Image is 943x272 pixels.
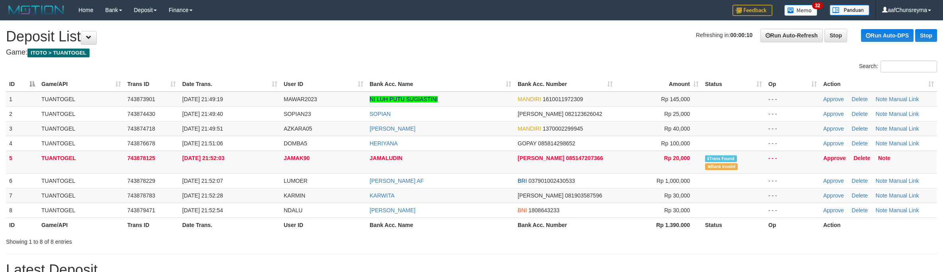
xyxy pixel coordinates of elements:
[182,111,223,117] span: [DATE] 21:49:40
[370,125,415,132] a: [PERSON_NAME]
[889,178,919,184] a: Manual Link
[38,188,124,203] td: TUANTOGEL
[765,77,820,92] th: Op: activate to sort column ascending
[6,29,937,45] h1: Deposit List
[830,5,869,16] img: panduan.png
[760,29,823,42] a: Run Auto-Refresh
[765,92,820,107] td: - - -
[566,155,603,161] span: Copy 085147207366 to clipboard
[366,77,514,92] th: Bank Acc. Name: activate to sort column ascending
[784,5,818,16] img: Button%20Memo.svg
[765,217,820,232] th: Op
[518,125,541,132] span: MANDIRI
[823,207,844,213] a: Approve
[182,155,224,161] span: [DATE] 21:52:03
[889,111,919,117] a: Manual Link
[889,125,919,132] a: Manual Link
[284,140,307,147] span: DOMBA5
[876,207,888,213] a: Note
[852,111,868,117] a: Delete
[664,155,690,161] span: Rp 20,000
[765,203,820,217] td: - - -
[664,207,690,213] span: Rp 30,000
[514,217,616,232] th: Bank Acc. Number
[861,29,914,42] a: Run Auto-DPS
[370,192,395,199] a: KARWITA
[664,192,690,199] span: Rp 30,000
[284,192,305,199] span: KARMIN
[6,121,38,136] td: 3
[733,5,772,16] img: Feedback.jpg
[702,77,765,92] th: Status: activate to sort column ascending
[823,96,844,102] a: Approve
[182,207,223,213] span: [DATE] 21:52:54
[284,96,317,102] span: MAWAR2023
[657,178,690,184] span: Rp 1,000,000
[881,61,937,72] input: Search:
[38,106,124,121] td: TUANTOGEL
[38,151,124,173] td: TUANTOGEL
[6,217,38,232] th: ID
[876,140,888,147] a: Note
[765,136,820,151] td: - - -
[853,155,870,161] a: Delete
[876,178,888,184] a: Note
[915,29,937,42] a: Stop
[179,77,281,92] th: Date Trans.: activate to sort column ascending
[702,217,765,232] th: Status
[889,96,919,102] a: Manual Link
[6,49,937,57] h4: Game:
[876,192,888,199] a: Note
[127,178,155,184] span: 743878229
[127,140,155,147] span: 743876678
[820,77,937,92] th: Action: activate to sort column ascending
[127,96,155,102] span: 743873901
[876,111,888,117] a: Note
[823,192,844,199] a: Approve
[518,140,536,147] span: GOPAY
[705,163,738,170] span: Bank is not match
[820,217,937,232] th: Action
[518,178,527,184] span: BRI
[889,192,919,199] a: Manual Link
[366,217,514,232] th: Bank Acc. Name
[878,155,890,161] a: Note
[124,217,179,232] th: Trans ID
[518,96,541,102] span: MANDIRI
[6,203,38,217] td: 8
[6,106,38,121] td: 2
[876,96,888,102] a: Note
[765,188,820,203] td: - - -
[182,178,223,184] span: [DATE] 21:52:07
[528,178,575,184] span: Copy 037901002430533 to clipboard
[281,77,366,92] th: User ID: activate to sort column ascending
[284,178,308,184] span: LUMOER
[370,140,398,147] a: HERIYANA
[852,140,868,147] a: Delete
[127,207,155,213] span: 743879471
[38,217,124,232] th: Game/API
[38,121,124,136] td: TUANTOGEL
[812,2,823,9] span: 32
[823,140,844,147] a: Approve
[661,140,690,147] span: Rp 100,000
[127,111,155,117] span: 743874430
[6,92,38,107] td: 1
[543,125,583,132] span: Copy 1370002299945 to clipboard
[823,178,844,184] a: Approve
[565,192,602,199] span: Copy 081903587596 to clipboard
[284,111,311,117] span: SOPIAN23
[765,121,820,136] td: - - -
[889,140,919,147] a: Manual Link
[6,188,38,203] td: 7
[514,77,616,92] th: Bank Acc. Number: activate to sort column ascending
[6,173,38,188] td: 6
[6,151,38,173] td: 5
[370,207,415,213] a: [PERSON_NAME]
[824,29,847,42] a: Stop
[38,136,124,151] td: TUANTOGEL
[528,207,559,213] span: Copy 1808643233 to clipboard
[182,96,223,102] span: [DATE] 21:49:19
[6,4,66,16] img: MOTION_logo.png
[664,125,690,132] span: Rp 40,000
